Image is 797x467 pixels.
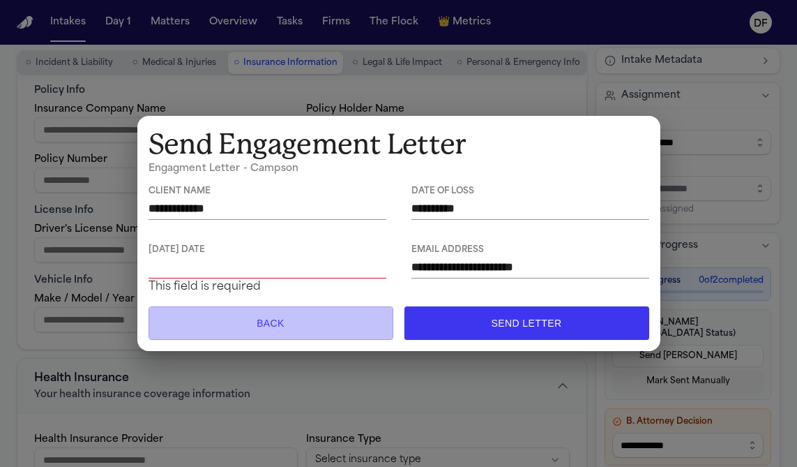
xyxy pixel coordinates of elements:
[149,127,649,162] h1: Send Engagement Letter
[411,245,649,255] span: Email Address
[149,306,393,340] button: Back
[404,306,649,340] button: Send Letter
[149,186,386,197] span: Client Name
[411,186,649,197] span: Date of Loss
[149,162,649,176] h6: Engagment Letter - Campson
[149,279,386,295] p: This field is required
[149,245,386,255] span: [DATE] Date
